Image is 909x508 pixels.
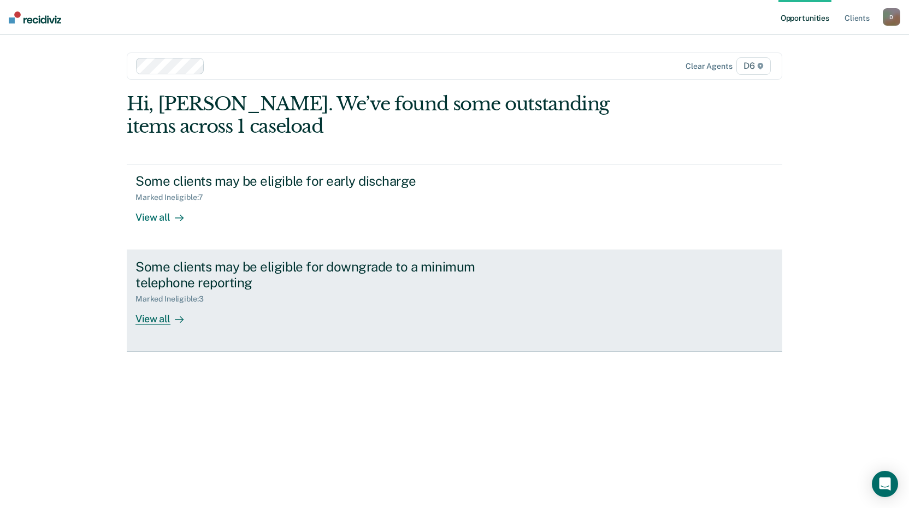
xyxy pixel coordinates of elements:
[883,8,900,26] button: D
[127,93,651,138] div: Hi, [PERSON_NAME]. We’ve found some outstanding items across 1 caseload
[736,57,771,75] span: D6
[127,164,782,250] a: Some clients may be eligible for early dischargeMarked Ineligible:7View all
[135,304,197,325] div: View all
[135,259,519,291] div: Some clients may be eligible for downgrade to a minimum telephone reporting
[135,202,197,223] div: View all
[135,294,212,304] div: Marked Ineligible : 3
[135,193,211,202] div: Marked Ineligible : 7
[135,173,519,189] div: Some clients may be eligible for early discharge
[872,471,898,497] div: Open Intercom Messenger
[9,11,61,23] img: Recidiviz
[127,250,782,352] a: Some clients may be eligible for downgrade to a minimum telephone reportingMarked Ineligible:3Vie...
[686,62,732,71] div: Clear agents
